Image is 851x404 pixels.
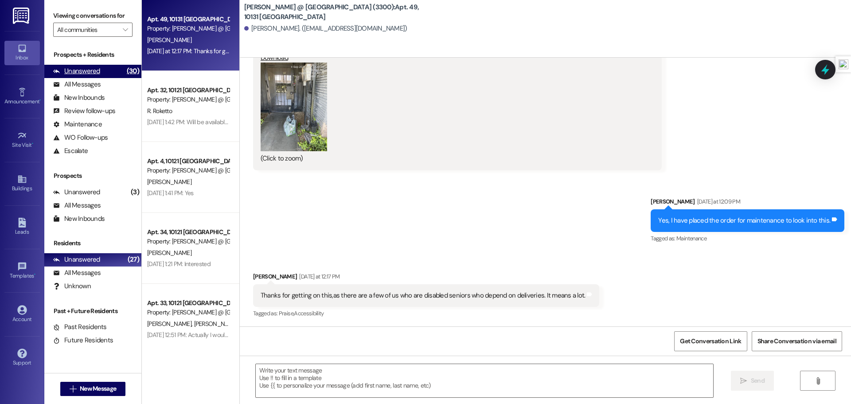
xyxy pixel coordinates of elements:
[261,291,586,300] div: Thanks for getting on this,as there are a few of us who are disabled seniors who depend on delive...
[261,154,648,163] div: (Click to zoom)
[44,239,141,248] div: Residents
[53,80,101,89] div: All Messages
[147,227,229,237] div: Apt. 34, 10121 [GEOGRAPHIC_DATA]
[147,47,492,55] div: [DATE] at 12:17 PM: Thanks for getting on this,as there are a few of us who are disabled seniors ...
[244,24,407,33] div: [PERSON_NAME]. ([EMAIL_ADDRESS][DOMAIN_NAME])
[147,249,191,257] span: [PERSON_NAME]
[34,271,35,278] span: •
[53,188,100,197] div: Unanswered
[147,166,229,175] div: Property: [PERSON_NAME] @ [GEOGRAPHIC_DATA] (3300)
[44,171,141,180] div: Prospects
[147,107,172,115] span: R. Roketto
[294,310,324,317] span: Accessibility
[4,302,40,326] a: Account
[147,157,229,166] div: Apt. 4, 10121 [GEOGRAPHIC_DATA]
[147,189,194,197] div: [DATE] 1:41 PM: Yes
[731,371,774,391] button: Send
[4,172,40,196] a: Buildings
[53,268,101,278] div: All Messages
[57,23,118,37] input: All communities
[147,298,229,308] div: Apt. 33, 10121 [GEOGRAPHIC_DATA]
[53,133,108,142] div: WO Follow-ups
[815,377,821,384] i: 
[147,118,259,126] div: [DATE] 1:42 PM: Will be available and waiting
[4,128,40,152] a: Site Visit •
[53,106,115,116] div: Review follow-ups
[4,259,40,283] a: Templates •
[60,382,126,396] button: New Message
[147,308,229,317] div: Property: [PERSON_NAME] @ [GEOGRAPHIC_DATA] (3300)
[4,41,40,65] a: Inbox
[244,3,422,22] b: [PERSON_NAME] @ [GEOGRAPHIC_DATA] (3300): Apt. 49, 10131 [GEOGRAPHIC_DATA]
[680,337,741,346] span: Get Conversation Link
[13,8,31,24] img: ResiDesk Logo
[53,9,133,23] label: Viewing conversations for
[53,282,91,291] div: Unknown
[253,307,600,320] div: Tagged as:
[70,385,76,392] i: 
[53,214,105,224] div: New Inbounds
[147,86,229,95] div: Apt. 32, 10121 [GEOGRAPHIC_DATA]
[53,322,107,332] div: Past Residents
[740,377,747,384] i: 
[751,376,765,385] span: Send
[53,201,101,210] div: All Messages
[53,120,102,129] div: Maintenance
[147,36,191,44] span: [PERSON_NAME]
[4,215,40,239] a: Leads
[53,93,105,102] div: New Inbounds
[261,47,648,62] a: Download
[53,336,113,345] div: Future Residents
[147,95,229,104] div: Property: [PERSON_NAME] @ [GEOGRAPHIC_DATA] (3300)
[297,272,340,281] div: [DATE] at 12:17 PM
[194,320,238,328] span: [PERSON_NAME]
[123,26,128,33] i: 
[147,15,229,24] div: Apt. 49, 10131 [GEOGRAPHIC_DATA]
[757,337,836,346] span: Share Conversation via email
[147,178,191,186] span: [PERSON_NAME]
[261,63,327,151] button: Zoom image
[147,237,229,246] div: Property: [PERSON_NAME] @ [GEOGRAPHIC_DATA] (3300)
[53,146,88,156] div: Escalate
[125,253,141,267] div: (27)
[676,235,707,242] span: Maintenance
[253,272,600,284] div: [PERSON_NAME]
[651,232,844,245] div: Tagged as:
[32,141,33,147] span: •
[53,255,100,264] div: Unanswered
[658,216,830,225] div: Yes, I have placed the order for maintenance to look into this.
[147,331,297,339] div: [DATE] 12:51 PM: Actually I would like to ask some questions
[129,185,141,199] div: (3)
[125,64,141,78] div: (30)
[695,197,740,206] div: [DATE] at 12:09 PM
[752,331,842,351] button: Share Conversation via email
[4,346,40,370] a: Support
[147,320,194,328] span: [PERSON_NAME]
[53,67,100,76] div: Unanswered
[147,260,211,268] div: [DATE] 1:21 PM: Interested
[279,310,294,317] span: Praise ,
[44,50,141,59] div: Prospects + Residents
[147,24,229,33] div: Property: [PERSON_NAME] @ [GEOGRAPHIC_DATA] (3300)
[44,306,141,316] div: Past + Future Residents
[674,331,747,351] button: Get Conversation Link
[651,197,844,209] div: [PERSON_NAME]
[80,384,116,393] span: New Message
[39,97,41,103] span: •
